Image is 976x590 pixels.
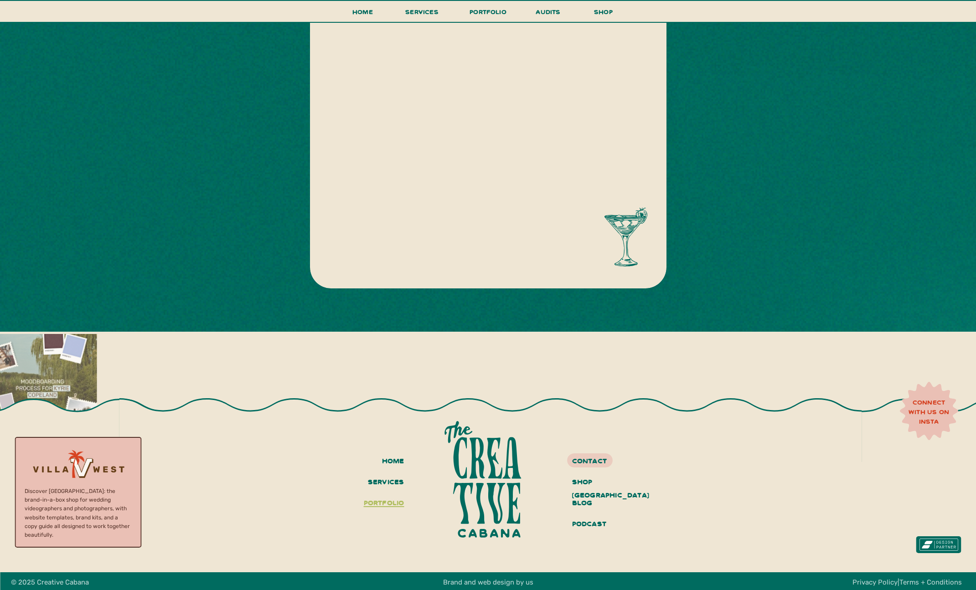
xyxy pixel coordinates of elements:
h3: | [849,577,965,587]
a: audits [535,6,562,22]
a: home [365,454,404,469]
a: services [365,475,404,490]
a: Privacy Policy [852,578,898,586]
p: Discover [GEOGRAPHIC_DATA]: the brand-in-a-box shop for wedding videographers and photographers, ... [25,487,131,534]
span: services [405,7,439,16]
a: Home [349,6,377,23]
a: shop [GEOGRAPHIC_DATA] [572,475,640,490]
a: podcast [572,517,640,532]
h3: © 2025 Creative Cabana [11,577,117,587]
img: hello friends 👋 it’s Austin here, founder of Creative Cabana. it’s been a minute since I popped o... [210,334,319,443]
a: blog [572,496,640,511]
img: llustrations + branding for @wanderedstudios 🤍For this one, we leaned into a organic, coastal vib... [321,334,430,443]
a: connect with us on insta [904,398,954,426]
a: portfolio [467,6,510,23]
a: portfolio [359,496,404,511]
img: At Vital Light Films, Kevin creates cinematic wedding films that aren’t just watched, they’re fel... [99,334,208,443]
img: Website reveal for @alyxkempfilms 🕊️ A few elements we LOVED bringing to life: ⭐️ Earthy tones + ... [544,334,653,443]
img: If we branded your biz…there would be signs 👀🤭💘 #brandesign #designstudio #brandingagency #brandi... [433,334,542,443]
img: Branding + creative direction for @wanderedstudios 🌞They capture cinematic stories for luxury lif... [655,334,764,443]
a: shop [582,6,625,22]
a: Terms + Conditions [899,578,962,586]
a: contact [572,454,640,466]
img: @bygeordanhay’s new home on the web is live 💘 Geordan’s work has always felt like flipping throug... [766,334,875,443]
h3: Brand and web design by us [413,577,564,587]
a: services [403,6,441,23]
